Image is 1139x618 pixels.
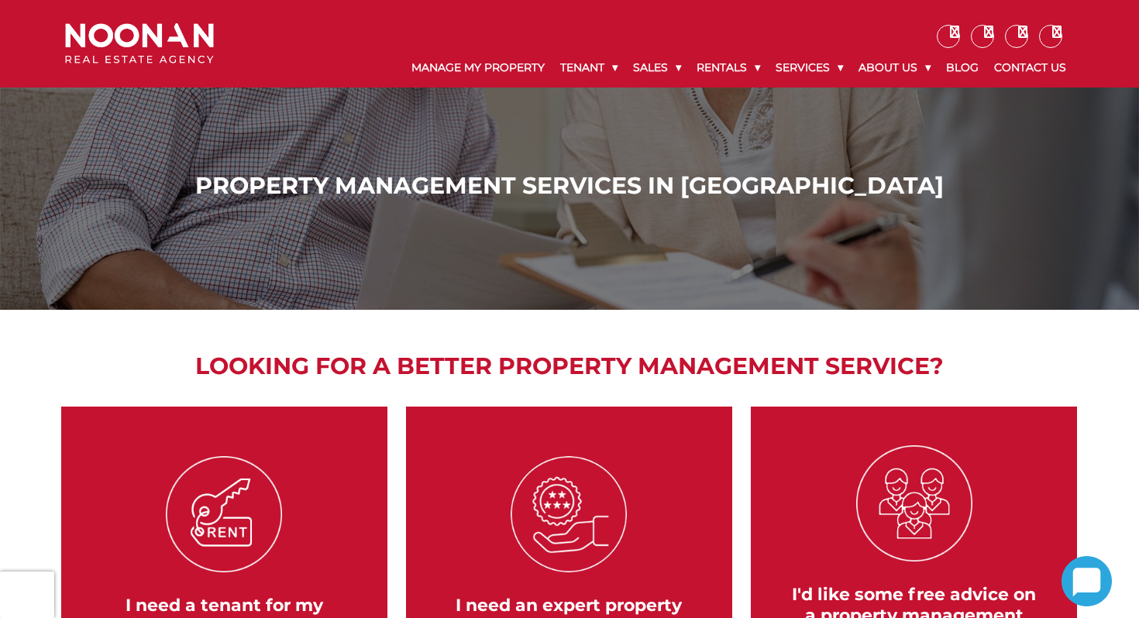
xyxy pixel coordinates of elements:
a: Blog [938,48,986,88]
img: Noonan Real Estate Agency [65,23,214,64]
h2: Looking for a better property management service? [53,348,1086,383]
a: Manage My Property [404,48,552,88]
a: Contact Us [986,48,1074,88]
a: Tenant [552,48,625,88]
a: Rentals [689,48,768,88]
a: About Us [851,48,938,88]
h1: Property Management Services in [GEOGRAPHIC_DATA] [69,172,1071,200]
a: Sales [625,48,689,88]
a: Services [768,48,851,88]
